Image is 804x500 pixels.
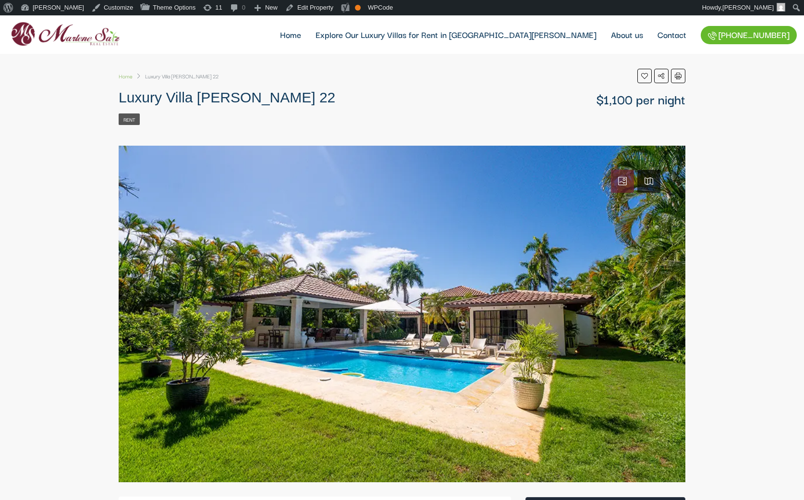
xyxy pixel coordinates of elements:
a: About us [604,15,650,54]
div: OK [355,5,361,11]
span: Home [119,72,133,80]
a: Contact [650,15,694,54]
span: [PERSON_NAME] [722,4,774,11]
a: Explore Our Luxury Villas for Rent in [GEOGRAPHIC_DATA][PERSON_NAME] [308,15,604,54]
a: Rent [119,113,140,125]
a: [PHONE_NUMBER] [701,26,797,44]
a: Home [273,15,308,54]
img: logo [7,19,123,50]
a: Home [119,69,133,83]
li: Luxury Villa [PERSON_NAME] 22 [133,69,219,83]
span: Luxury Villa [PERSON_NAME] 22 [119,89,335,105]
li: $1,100 per night [596,92,685,106]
